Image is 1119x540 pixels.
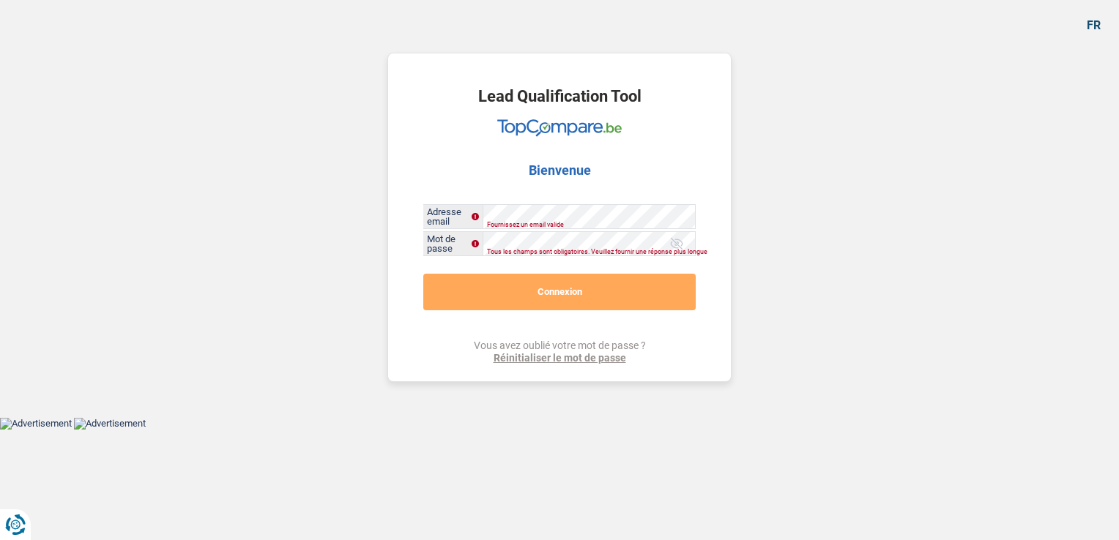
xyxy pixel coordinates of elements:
label: Mot de passe [423,232,483,255]
button: Connexion [423,274,696,310]
a: Réinitialiser le mot de passe [474,352,646,364]
div: Vous avez oublié votre mot de passe ? [474,340,646,364]
img: Advertisement [74,418,146,430]
h2: Bienvenue [529,162,591,179]
div: fr [1087,18,1101,32]
img: TopCompare Logo [497,119,622,137]
label: Adresse email [423,205,483,228]
div: Tous les champs sont obligatoires. Veuillez fournir une réponse plus longue [487,250,673,255]
h1: Lead Qualification Tool [478,89,642,105]
div: Fournissez un email valide [487,222,673,228]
